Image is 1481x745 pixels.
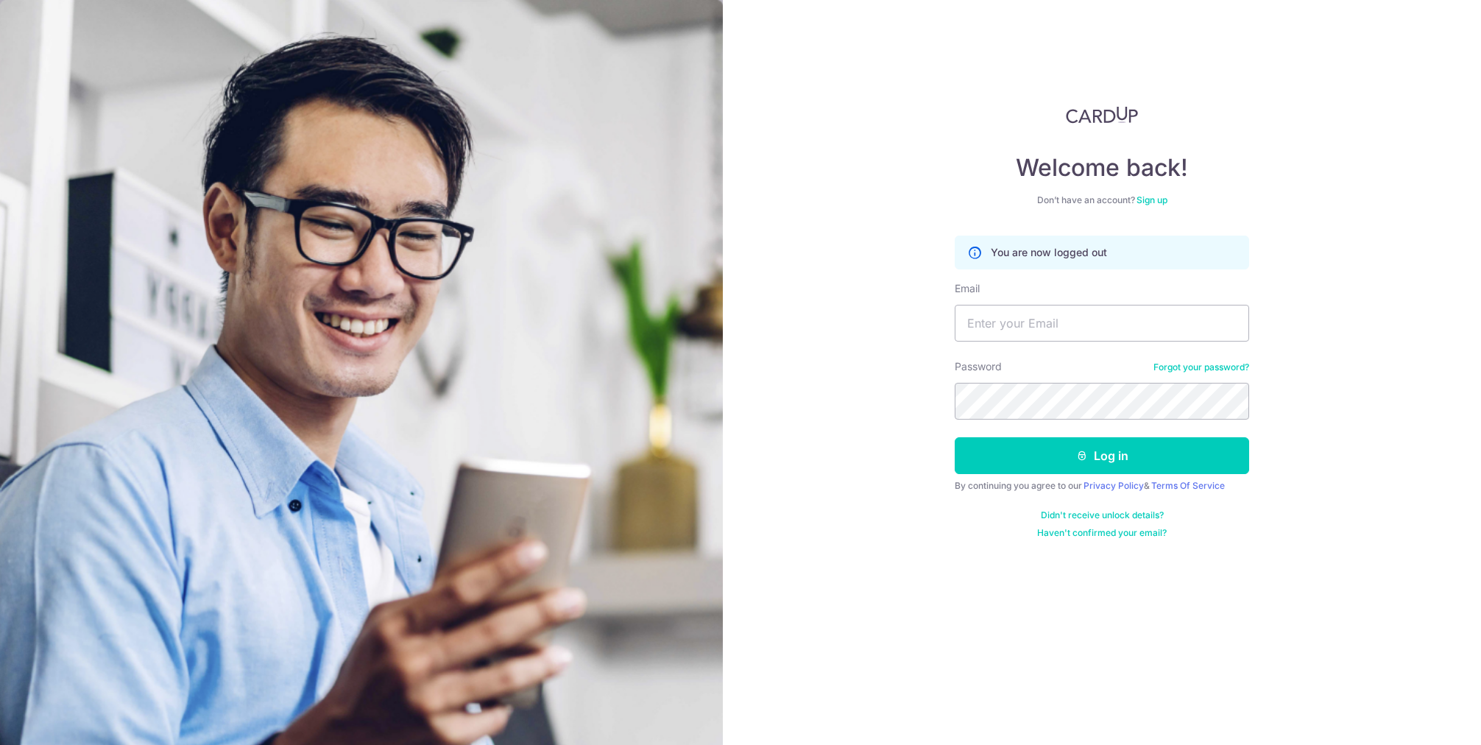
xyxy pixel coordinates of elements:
a: Sign up [1137,194,1167,205]
label: Password [955,359,1002,374]
label: Email [955,281,980,296]
img: CardUp Logo [1066,106,1138,124]
h4: Welcome back! [955,153,1249,183]
div: Don’t have an account? [955,194,1249,206]
a: Forgot your password? [1153,361,1249,373]
a: Privacy Policy [1084,480,1144,491]
a: Didn't receive unlock details? [1041,509,1164,521]
button: Log in [955,437,1249,474]
a: Haven't confirmed your email? [1037,527,1167,539]
div: By continuing you agree to our & [955,480,1249,492]
input: Enter your Email [955,305,1249,342]
p: You are now logged out [991,245,1107,260]
a: Terms Of Service [1151,480,1225,491]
